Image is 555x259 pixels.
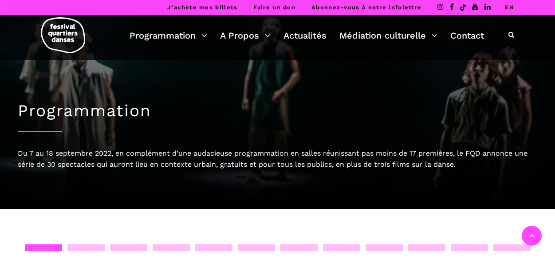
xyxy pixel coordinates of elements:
[18,148,537,170] div: Du 7 au 18 septembre 2022, en complément d’une audacieuse programmation en salles réunissant pas ...
[283,28,327,43] a: Actualités
[41,17,85,53] img: logo-fqd-med
[505,4,514,11] a: EN
[220,28,271,43] a: A Propos
[339,28,437,43] a: Médiation culturelle
[311,4,421,11] a: Abonnez-vous à notre infolettre
[167,4,237,11] a: J’achète mes billets
[450,28,484,43] a: Contact
[253,4,295,11] a: Faire un don
[130,28,207,43] a: Programmation
[18,101,537,121] h1: Programmation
